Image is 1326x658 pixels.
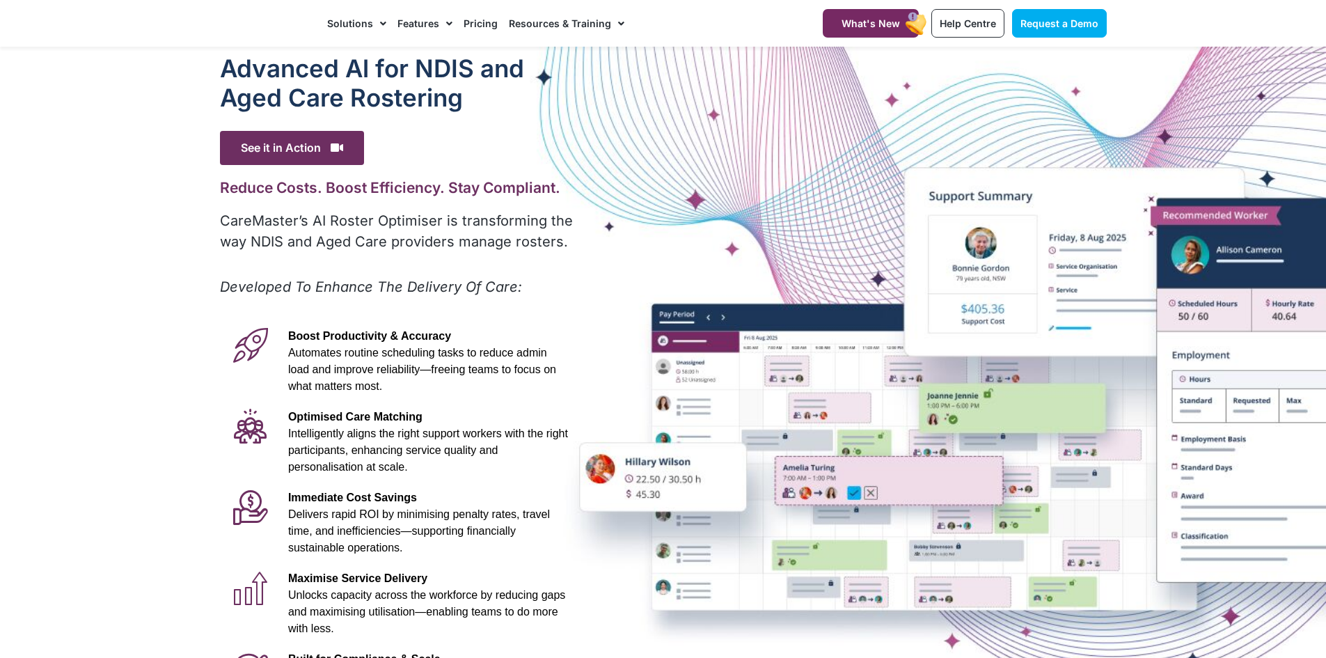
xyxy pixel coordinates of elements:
em: Developed To Enhance The Delivery Of Care: [220,279,522,295]
span: Help Centre [940,17,996,29]
span: Unlocks capacity across the workforce by reducing gaps and maximising utilisation—enabling teams ... [288,589,565,634]
h1: Advanced Al for NDIS and Aged Care Rostering [220,54,576,112]
h2: Reduce Costs. Boost Efficiency. Stay Compliant. [220,179,576,196]
span: Delivers rapid ROI by minimising penalty rates, travel time, and inefficiencies—supporting financ... [288,508,550,554]
span: Optimised Care Matching [288,411,423,423]
a: What's New [823,9,919,38]
p: CareMaster’s AI Roster Optimiser is transforming the way NDIS and Aged Care providers manage rost... [220,210,576,252]
span: Immediate Cost Savings [288,492,417,503]
span: What's New [842,17,900,29]
a: Help Centre [931,9,1004,38]
img: CareMaster Logo [220,13,314,34]
span: Maximise Service Delivery [288,572,427,584]
span: See it in Action [220,131,364,165]
span: Automates routine scheduling tasks to reduce admin load and improve reliability—freeing teams to ... [288,347,556,392]
span: Intelligently aligns the right support workers with the right participants, enhancing service qua... [288,428,568,473]
span: Request a Demo [1020,17,1098,29]
a: Request a Demo [1012,9,1107,38]
span: Boost Productivity & Accuracy [288,330,451,342]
